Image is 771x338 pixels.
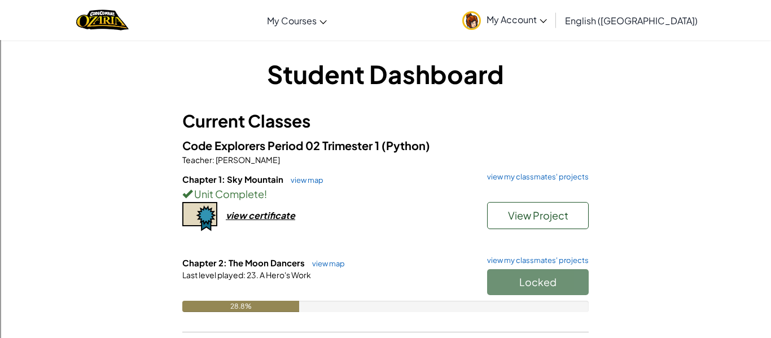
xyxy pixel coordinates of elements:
img: avatar [462,11,481,30]
a: English ([GEOGRAPHIC_DATA]) [559,5,703,36]
a: My Courses [261,5,332,36]
a: Ozaria by CodeCombat logo [76,8,129,32]
img: Home [76,8,129,32]
span: My Account [487,14,547,25]
span: My Courses [267,15,317,27]
span: English ([GEOGRAPHIC_DATA]) [565,15,698,27]
a: My Account [457,2,553,38]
